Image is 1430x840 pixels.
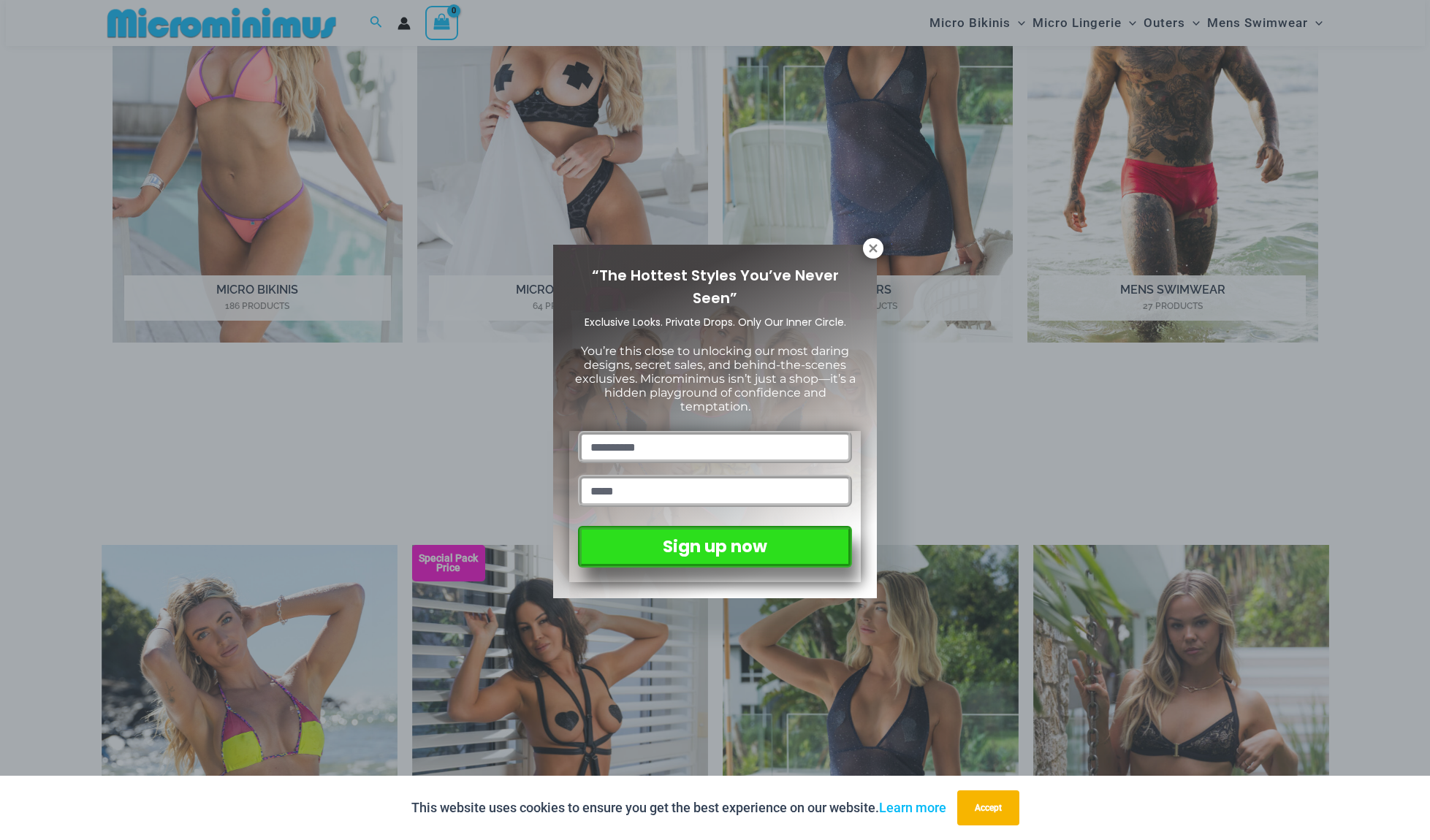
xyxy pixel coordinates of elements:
span: “The Hottest Styles You’ve Never Seen” [592,265,839,308]
button: Sign up now [578,526,852,568]
button: Close [863,238,883,259]
span: You’re this close to unlocking our most daring designs, secret sales, and behind-the-scenes exclu... [575,344,856,414]
p: This website uses cookies to ensure you get the best experience on our website. [411,797,946,819]
a: Learn more [879,800,946,815]
span: Exclusive Looks. Private Drops. Only Our Inner Circle. [585,315,846,329]
button: Accept [957,790,1019,825]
